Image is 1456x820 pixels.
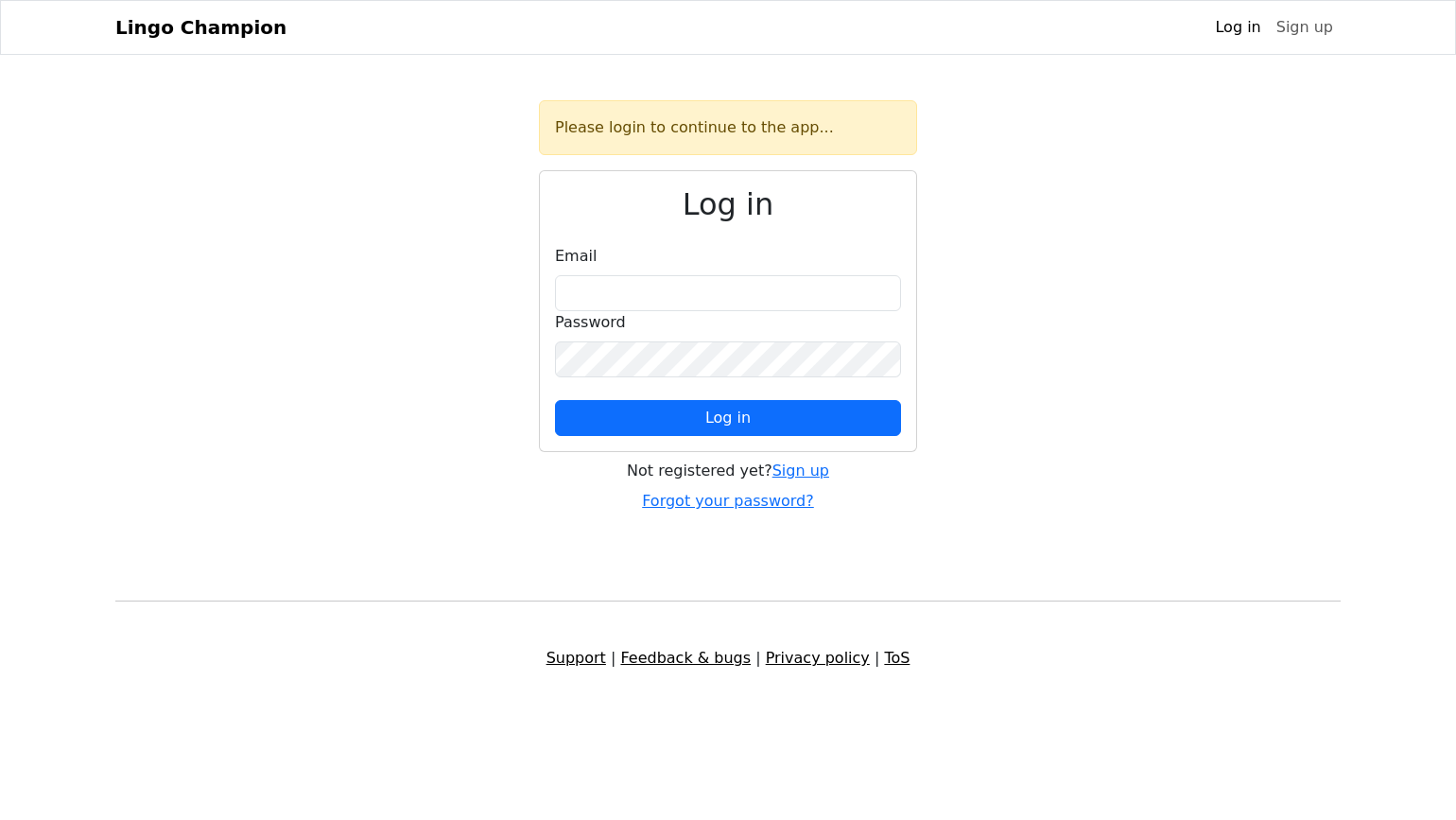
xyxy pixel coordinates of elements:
[1269,9,1341,46] a: Sign up
[539,100,917,155] div: Please login to continue to the app...
[1207,9,1268,46] a: Log in
[555,311,626,334] label: Password
[104,647,1352,670] div: | | |
[642,492,814,510] a: Forgot your password?
[772,462,829,480] a: Sign up
[620,649,751,667] a: Feedback & bugs
[555,245,597,268] label: Email
[539,460,917,482] div: Not registered yet?
[705,409,751,427] span: Log in
[555,186,901,222] h2: Log in
[546,649,606,667] a: Support
[766,649,870,667] a: Privacy policy
[555,400,901,436] button: Log in
[884,649,910,667] a: ToS
[115,9,286,46] a: Lingo Champion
